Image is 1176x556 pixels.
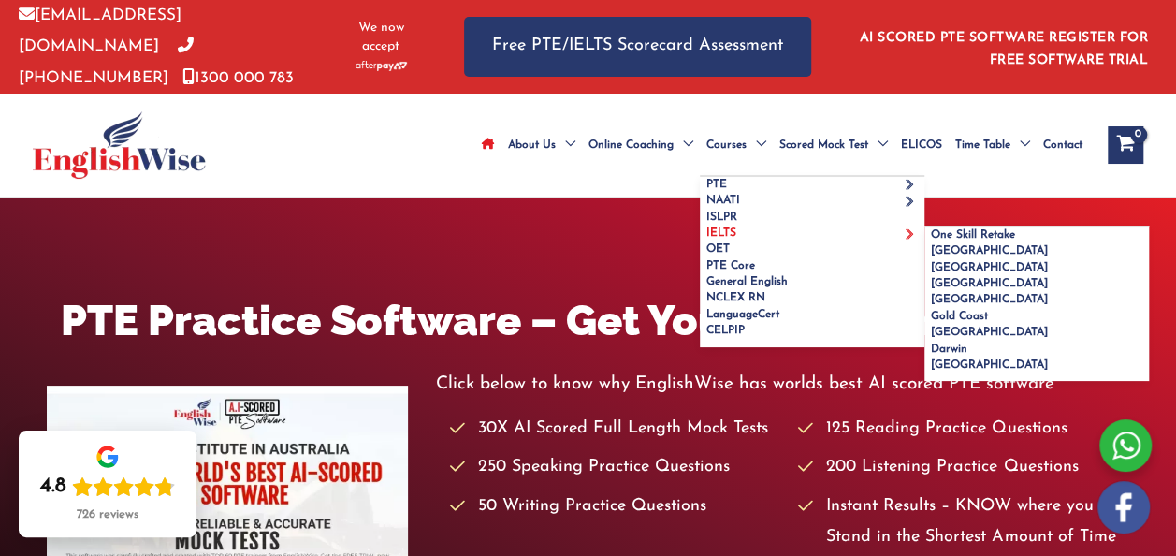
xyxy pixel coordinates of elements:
[700,307,924,323] a: LanguageCert
[706,179,727,190] span: PTE
[706,292,765,303] span: NCLEX RN
[931,311,988,322] span: Gold Coast
[955,112,1010,178] span: Time Table
[706,227,736,239] span: IELTS
[860,31,1149,67] a: AI SCORED PTE SOFTWARE REGISTER FOR FREE SOFTWARE TRIAL
[700,241,924,257] a: OET
[450,491,780,522] li: 50 Writing Practice Questions
[40,474,175,500] div: Rating: 4.8 out of 5
[556,112,575,178] span: Menu Toggle
[931,278,1048,289] span: [GEOGRAPHIC_DATA]
[501,112,582,178] a: About UsMenu Toggle
[904,228,920,239] span: Menu Toggle
[924,292,1149,308] a: [GEOGRAPHIC_DATA]
[700,323,924,346] a: CELPIP
[706,212,737,223] span: ISLPR
[700,210,924,226] a: ISLPR
[464,17,811,76] a: Free PTE/IELTS Scorecard Assessment
[924,260,1149,276] a: [GEOGRAPHIC_DATA]
[450,452,780,483] li: 250 Speaking Practice Questions
[849,16,1157,77] aside: Header Widget 1
[706,325,745,336] span: CELPIP
[924,342,1149,358] a: Darwin
[182,70,294,86] a: 1300 000 783
[868,112,888,178] span: Menu Toggle
[901,112,942,178] span: ELICOS
[700,226,924,241] a: IELTSMenu Toggle
[904,196,920,206] span: Menu Toggle
[700,177,924,193] a: PTEMenu Toggle
[1010,112,1030,178] span: Menu Toggle
[40,474,66,500] div: 4.8
[33,111,206,179] img: cropped-ew-logo
[924,358,1149,381] a: [GEOGRAPHIC_DATA]
[582,112,700,178] a: Online CoachingMenu Toggle
[924,325,1149,341] a: [GEOGRAPHIC_DATA]
[924,309,1149,325] a: Gold Coast
[700,290,924,306] a: NCLEX RN
[931,294,1048,305] span: [GEOGRAPHIC_DATA]
[475,112,1089,178] nav: Site Navigation: Main Menu
[588,112,674,178] span: Online Coaching
[773,112,894,178] a: Scored Mock TestMenu Toggle
[508,112,556,178] span: About Us
[747,112,766,178] span: Menu Toggle
[1037,112,1089,178] a: Contact
[706,276,788,287] span: General English
[798,414,1128,445] li: 125 Reading Practice Questions
[700,112,773,178] a: CoursesMenu Toggle
[931,344,967,355] span: Darwin
[706,195,740,206] span: NAATI
[674,112,693,178] span: Menu Toggle
[700,258,924,274] a: PTE Core
[798,491,1128,554] li: Instant Results – KNOW where you Stand in the Shortest Amount of Time
[924,243,1149,259] a: [GEOGRAPHIC_DATA]
[356,61,407,71] img: Afterpay-Logo
[706,112,747,178] span: Courses
[706,260,755,271] span: PTE Core
[798,452,1128,483] li: 200 Listening Practice Questions
[345,19,417,56] span: We now accept
[904,180,920,190] span: Menu Toggle
[931,229,1015,241] span: One Skill Retake
[19,38,194,85] a: [PHONE_NUMBER]
[931,245,1048,256] span: [GEOGRAPHIC_DATA]
[949,112,1037,178] a: Time TableMenu Toggle
[931,327,1048,338] span: [GEOGRAPHIC_DATA]
[1108,126,1143,164] a: View Shopping Cart, empty
[19,7,181,54] a: [EMAIL_ADDRESS][DOMAIN_NAME]
[1097,481,1150,534] img: white-facebook.png
[706,309,779,320] span: LanguageCert
[450,414,780,445] li: 30X AI Scored Full Length Mock Tests
[700,274,924,290] a: General English
[924,227,1149,243] a: One Skill Retake
[700,193,924,209] a: NAATIMenu Toggle
[894,112,949,178] a: ELICOS
[779,112,868,178] span: Scored Mock Test
[706,243,730,255] span: OET
[931,262,1048,273] span: [GEOGRAPHIC_DATA]
[1043,112,1082,178] span: Contact
[436,369,1129,400] p: Click below to know why EnglishWise has worlds best AI scored PTE software
[931,359,1048,371] span: [GEOGRAPHIC_DATA]
[47,291,1128,350] h1: PTE Practice Software – Get Your PTE Score With AI
[924,276,1149,292] a: [GEOGRAPHIC_DATA]
[77,507,138,522] div: 726 reviews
